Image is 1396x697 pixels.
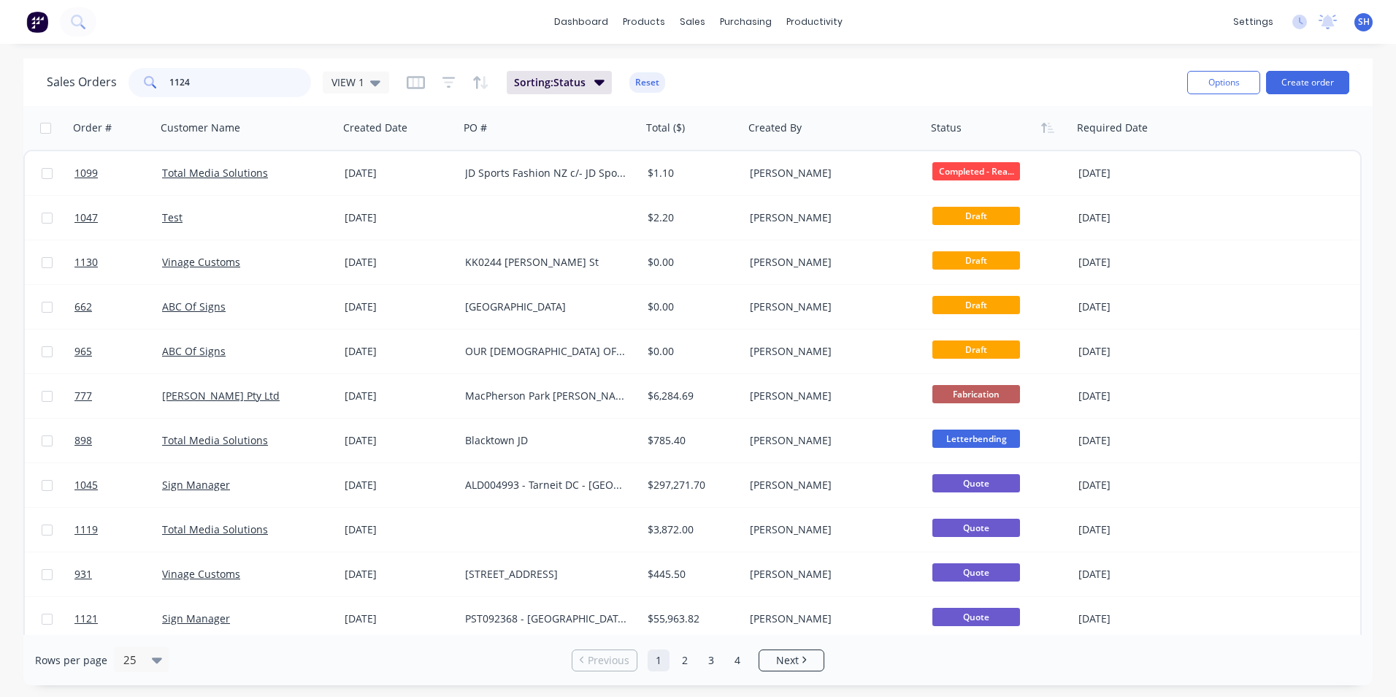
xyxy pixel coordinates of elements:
[648,433,734,448] div: $785.40
[74,433,92,448] span: 898
[74,463,162,507] a: 1045
[162,567,240,581] a: Vinage Customs
[932,340,1020,359] span: Draft
[931,121,962,135] div: Status
[465,478,627,492] div: ALD004993 - Tarneit DC - [GEOGRAPHIC_DATA] Signage - REVISED
[345,344,453,359] div: [DATE]
[932,251,1020,270] span: Draft
[648,612,734,626] div: $55,963.82
[1078,166,1194,180] div: [DATE]
[343,121,407,135] div: Created Date
[1078,522,1194,537] div: [DATE]
[1078,344,1194,359] div: [DATE]
[74,508,162,552] a: 1119
[73,121,112,135] div: Order #
[47,75,117,89] h1: Sales Orders
[748,121,802,135] div: Created By
[700,650,722,671] a: Page 3
[74,567,92,582] span: 931
[465,300,627,314] div: [GEOGRAPHIC_DATA]
[1078,612,1194,626] div: [DATE]
[162,433,268,447] a: Total Media Solutions
[932,563,1020,582] span: Quote
[932,296,1020,314] span: Draft
[465,255,627,270] div: KK0244 [PERSON_NAME] St
[759,653,824,668] a: Next page
[750,478,912,492] div: [PERSON_NAME]
[162,522,268,536] a: Total Media Solutions
[629,72,665,93] button: Reset
[162,300,226,313] a: ABC Of Signs
[932,385,1020,403] span: Fabrication
[162,166,268,180] a: Total Media Solutions
[750,166,912,180] div: [PERSON_NAME]
[169,68,312,97] input: Search...
[331,75,364,90] span: VIEW 1
[648,389,734,403] div: $6,284.69
[750,344,912,359] div: [PERSON_NAME]
[1266,71,1349,94] button: Create order
[932,519,1020,537] span: Quote
[465,612,627,626] div: PST092368 - [GEOGRAPHIC_DATA]
[648,344,734,359] div: $0.00
[1358,15,1370,28] span: SH
[932,162,1020,180] span: Completed - Rea...
[162,478,230,492] a: Sign Manager
[750,433,912,448] div: [PERSON_NAME]
[345,522,453,537] div: [DATE]
[1226,11,1281,33] div: settings
[932,207,1020,225] span: Draft
[74,300,92,314] span: 662
[750,300,912,314] div: [PERSON_NAME]
[74,196,162,240] a: 1047
[1078,210,1194,225] div: [DATE]
[750,522,912,537] div: [PERSON_NAME]
[74,597,162,641] a: 1121
[750,255,912,270] div: [PERSON_NAME]
[648,210,734,225] div: $2.20
[35,653,107,668] span: Rows per page
[726,650,748,671] a: Page 4
[750,210,912,225] div: [PERSON_NAME]
[345,389,453,403] div: [DATE]
[1078,255,1194,270] div: [DATE]
[648,650,670,671] a: Page 1 is your current page
[74,344,92,359] span: 965
[465,344,627,359] div: OUR [DEMOGRAPHIC_DATA] OF SION Sale & [PERSON_NAME] PS
[1187,71,1260,94] button: Options
[465,389,627,403] div: MacPherson Park [PERSON_NAME]
[1078,567,1194,582] div: [DATE]
[74,552,162,596] a: 931
[162,612,230,625] a: Sign Manager
[648,300,734,314] div: $0.00
[1078,433,1194,448] div: [DATE]
[750,567,912,582] div: [PERSON_NAME]
[588,653,629,668] span: Previous
[74,285,162,329] a: 662
[74,166,98,180] span: 1099
[465,433,627,448] div: Blacktown JD
[674,650,696,671] a: Page 2
[162,210,183,224] a: Test
[507,71,612,94] button: Sorting:Status
[162,344,226,358] a: ABC Of Signs
[74,612,98,626] span: 1121
[648,478,734,492] div: $297,271.70
[162,389,280,403] a: [PERSON_NAME] Pty Ltd
[345,567,453,582] div: [DATE]
[161,121,240,135] div: Customer Name
[345,300,453,314] div: [DATE]
[74,151,162,195] a: 1099
[750,612,912,626] div: [PERSON_NAME]
[547,11,615,33] a: dashboard
[572,653,637,668] a: Previous page
[74,330,162,373] a: 965
[648,522,734,537] div: $3,872.00
[648,567,734,582] div: $445.50
[646,121,685,135] div: Total ($)
[74,210,98,225] span: 1047
[514,75,586,90] span: Sorting: Status
[615,11,672,33] div: products
[345,433,453,448] div: [DATE]
[74,478,98,492] span: 1045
